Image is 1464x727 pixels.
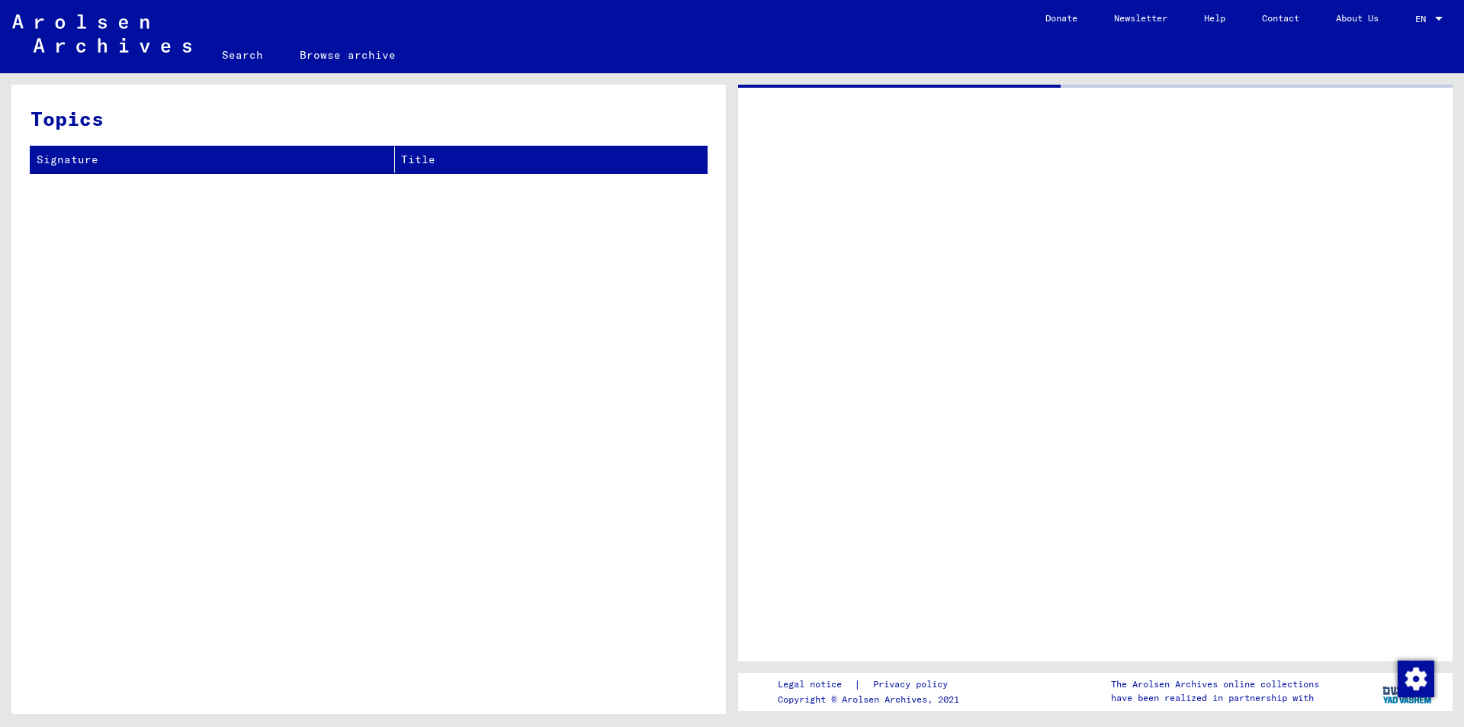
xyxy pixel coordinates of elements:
[1398,661,1434,697] img: Change consent
[395,146,707,173] th: Title
[12,14,191,53] img: Arolsen_neg.svg
[861,677,966,693] a: Privacy policy
[1415,14,1432,24] span: EN
[778,677,966,693] div: |
[1111,677,1319,691] p: The Arolsen Archives online collections
[778,677,854,693] a: Legal notice
[1111,691,1319,705] p: have been realized in partnership with
[1379,672,1437,710] img: yv_logo.png
[30,104,706,133] h3: Topics
[204,37,281,73] a: Search
[30,146,395,173] th: Signature
[778,693,966,706] p: Copyright © Arolsen Archives, 2021
[281,37,414,73] a: Browse archive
